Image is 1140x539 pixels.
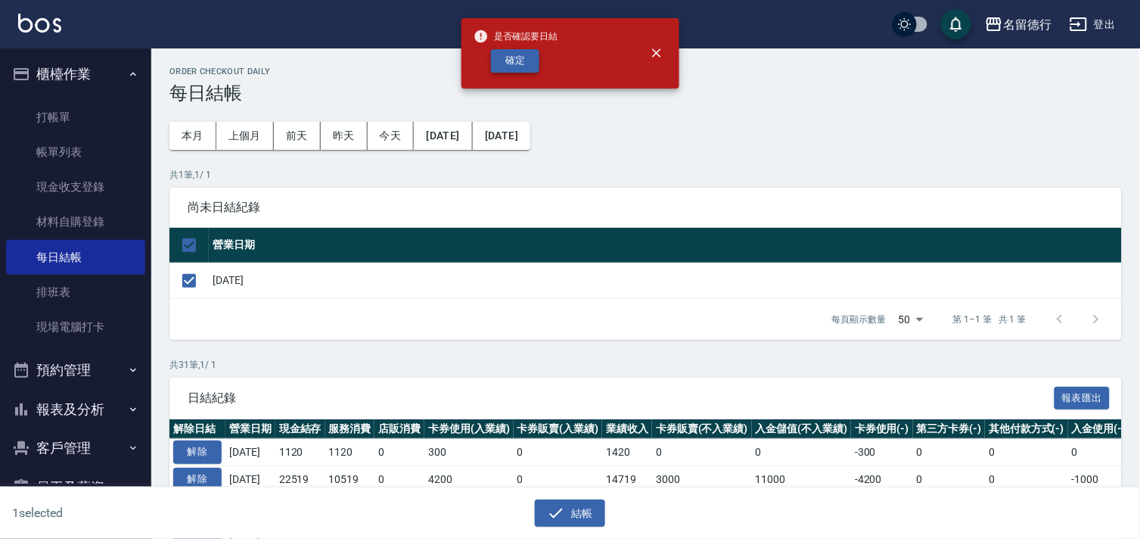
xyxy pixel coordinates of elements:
[1003,15,1051,34] div: 名留德行
[225,439,275,466] td: [DATE]
[6,275,145,310] a: 排班表
[209,263,1122,298] td: [DATE]
[6,100,145,135] a: 打帳單
[6,310,145,344] a: 現場電腦打卡
[12,503,282,522] h6: 1 selected
[173,441,222,464] button: 解除
[325,466,375,494] td: 10519
[424,419,514,439] th: 卡券使用(入業績)
[752,419,852,439] th: 入金儲值(不入業績)
[325,419,375,439] th: 服務消費
[169,168,1122,182] p: 共 1 筆, 1 / 1
[275,466,325,494] td: 22519
[169,358,1122,372] p: 共 31 筆, 1 / 1
[169,83,1122,104] h3: 每日結帳
[188,391,1055,406] span: 日結紀錄
[602,466,652,494] td: 14719
[6,55,145,94] button: 櫃檯作業
[1055,390,1110,404] a: 報表匯出
[535,500,605,528] button: 結帳
[216,122,274,150] button: 上個月
[913,466,986,494] td: 0
[424,466,514,494] td: 4200
[851,466,913,494] td: -4200
[985,466,1068,494] td: 0
[169,67,1122,76] h2: Order checkout daily
[275,439,325,466] td: 1120
[6,468,145,507] button: 員工及薪資
[1068,439,1130,466] td: 0
[6,204,145,239] a: 材料自購登錄
[225,419,275,439] th: 營業日期
[979,9,1058,40] button: 名留德行
[173,468,222,491] button: 解除
[752,439,852,466] td: 0
[752,466,852,494] td: 11000
[374,419,424,439] th: 店販消費
[985,439,1068,466] td: 0
[1064,11,1122,39] button: 登出
[6,170,145,204] a: 現金收支登錄
[6,135,145,170] a: 帳單列表
[275,419,325,439] th: 現金結存
[188,200,1104,215] span: 尚未日結紀錄
[602,439,652,466] td: 1420
[913,439,986,466] td: 0
[652,419,752,439] th: 卡券販賣(不入業績)
[1068,419,1130,439] th: 入金使用(-)
[652,439,752,466] td: 0
[321,122,368,150] button: 昨天
[424,439,514,466] td: 300
[6,351,145,390] button: 預約管理
[953,313,1027,326] p: 第 1–1 筆 共 1 筆
[225,466,275,494] td: [DATE]
[913,419,986,439] th: 第三方卡券(-)
[652,466,752,494] td: 3000
[18,14,61,33] img: Logo
[169,122,216,150] button: 本月
[514,466,603,494] td: 0
[6,428,145,468] button: 客戶管理
[851,439,913,466] td: -300
[473,122,530,150] button: [DATE]
[274,122,321,150] button: 前天
[985,419,1068,439] th: 其他付款方式(-)
[1068,466,1130,494] td: -1000
[169,419,225,439] th: 解除日結
[832,313,887,326] p: 每頁顯示數量
[851,419,913,439] th: 卡券使用(-)
[6,240,145,275] a: 每日結帳
[325,439,375,466] td: 1120
[414,122,472,150] button: [DATE]
[602,419,652,439] th: 業績收入
[640,36,673,70] button: close
[374,466,424,494] td: 0
[491,49,539,73] button: 確定
[514,439,603,466] td: 0
[209,228,1122,263] th: 營業日期
[474,29,558,44] span: 是否確認要日結
[514,419,603,439] th: 卡券販賣(入業績)
[374,439,424,466] td: 0
[6,390,145,429] button: 報表及分析
[941,9,971,39] button: save
[1055,387,1110,410] button: 報表匯出
[368,122,415,150] button: 今天
[893,299,929,340] div: 50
